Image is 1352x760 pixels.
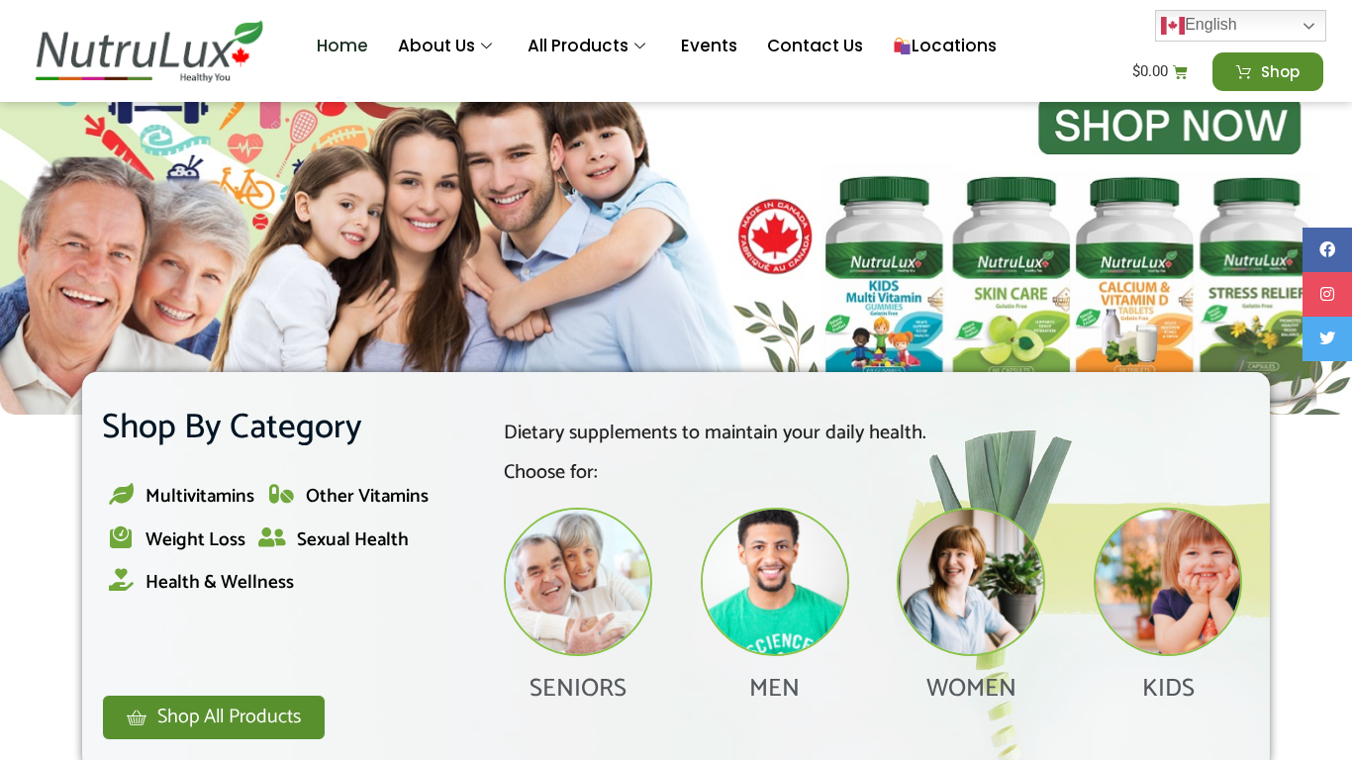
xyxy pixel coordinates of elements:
h2: Dietary supplements to maintain your daily health. Choose for: [504,424,1242,483]
span: Other Vitamins [306,481,429,512]
a: WOMEN [926,668,1016,710]
a: Sexual Health [261,526,409,570]
a: English [1155,10,1326,42]
a: Weight Loss [110,526,245,570]
span: Sexual Health [297,524,409,555]
span: Multivitamins [145,481,254,512]
span: Weight Loss [145,524,245,555]
a: SENIORS [530,668,627,710]
a: KIDS [1142,668,1195,710]
a: Shop [1212,52,1323,91]
a: About Us [383,7,513,86]
img: en [1161,14,1185,38]
span: Shop [1261,64,1300,79]
a: Events [666,7,752,86]
a: Shop All Products [102,695,326,740]
a: Other Vitamins [270,483,429,526]
a: $0.00 [1109,52,1211,91]
a: MEN [749,668,800,710]
span: Health & Wellness [145,567,294,598]
a: Locations [878,7,1012,86]
a: Multivitamins [110,483,254,526]
bdi: 0.00 [1132,62,1168,80]
span: Shop All Products [157,708,301,727]
a: Home [302,7,383,86]
a: All Products [513,7,666,86]
h2: Shop By Category [102,402,447,454]
a: Contact Us [752,7,878,86]
img: 🛍️ [894,38,911,54]
span: $ [1132,62,1140,80]
a: Health & Wellness [110,569,294,613]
